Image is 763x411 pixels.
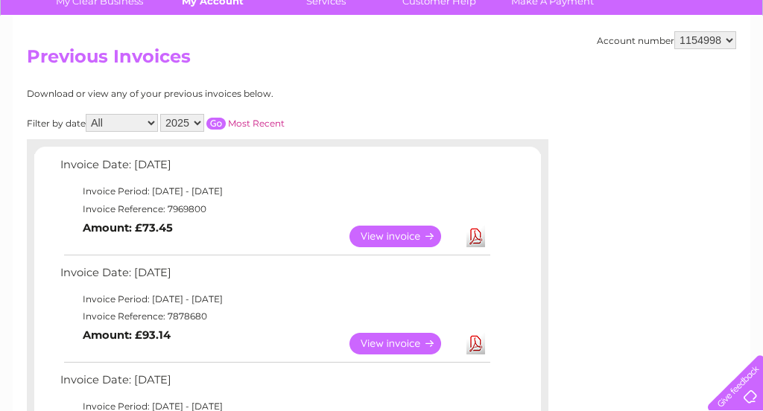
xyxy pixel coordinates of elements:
[349,333,459,354] a: View
[27,114,418,132] div: Filter by date
[57,370,493,398] td: Invoice Date: [DATE]
[57,200,493,218] td: Invoice Reference: 7969800
[57,182,493,200] td: Invoice Period: [DATE] - [DATE]
[57,155,493,182] td: Invoice Date: [DATE]
[714,63,749,74] a: Log out
[27,46,736,74] h2: Previous Invoices
[580,63,624,74] a: Telecoms
[83,328,171,342] b: Amount: £93.14
[57,308,493,325] td: Invoice Reference: 7878680
[57,263,493,290] td: Invoice Date: [DATE]
[83,221,173,235] b: Amount: £73.45
[482,7,585,26] a: 0333 014 3131
[466,333,485,354] a: Download
[228,118,285,129] a: Most Recent
[349,226,459,247] a: View
[31,8,735,72] div: Clear Business is a trading name of Verastar Limited (registered in [GEOGRAPHIC_DATA] No. 3667643...
[538,63,571,74] a: Energy
[27,39,103,84] img: logo.png
[664,63,700,74] a: Contact
[57,290,493,308] td: Invoice Period: [DATE] - [DATE]
[466,226,485,247] a: Download
[27,89,418,99] div: Download or view any of your previous invoices below.
[633,63,655,74] a: Blog
[501,63,529,74] a: Water
[597,31,736,49] div: Account number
